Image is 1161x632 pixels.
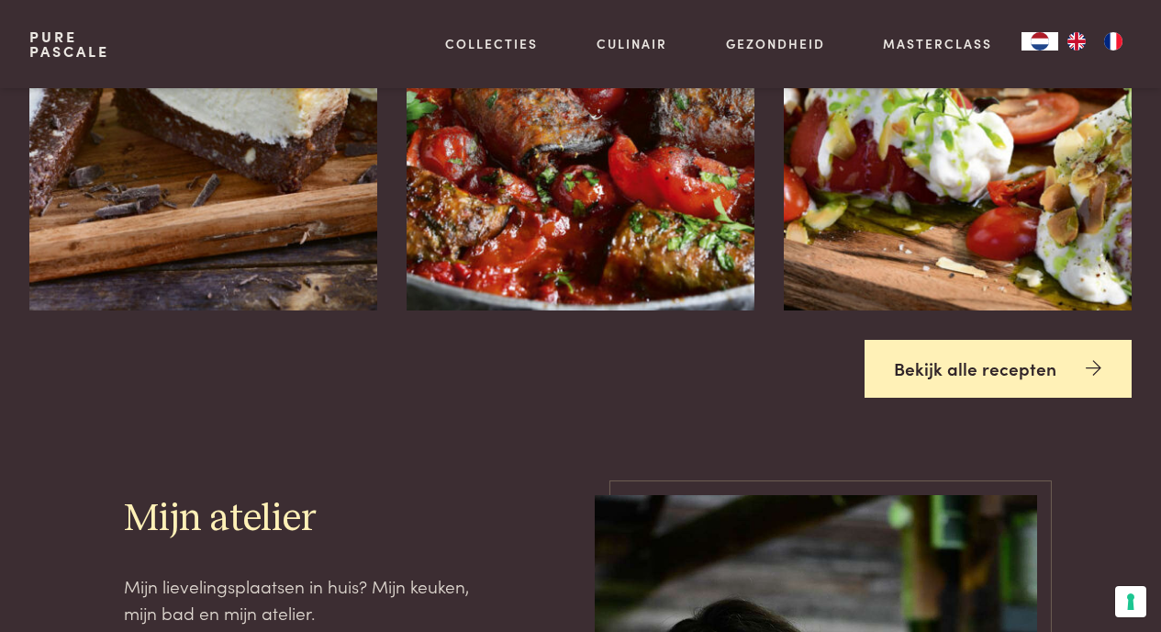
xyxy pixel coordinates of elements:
h2: Mijn atelier [124,495,472,544]
button: Uw voorkeuren voor toestemming voor trackingtechnologieën [1115,586,1146,617]
a: EN [1058,32,1095,51]
p: Mijn lievelingsplaatsen in huis? Mijn keuken, mijn bad en mijn atelier. [124,573,472,626]
a: FR [1095,32,1132,51]
aside: Language selected: Nederlands [1021,32,1132,51]
a: Culinair [597,34,667,53]
a: Bekijk alle recepten [865,340,1133,398]
ul: Language list [1058,32,1132,51]
a: Masterclass [883,34,992,53]
a: PurePascale [29,29,109,59]
a: Gezondheid [726,34,825,53]
div: Language [1021,32,1058,51]
a: Collecties [445,34,538,53]
a: NL [1021,32,1058,51]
